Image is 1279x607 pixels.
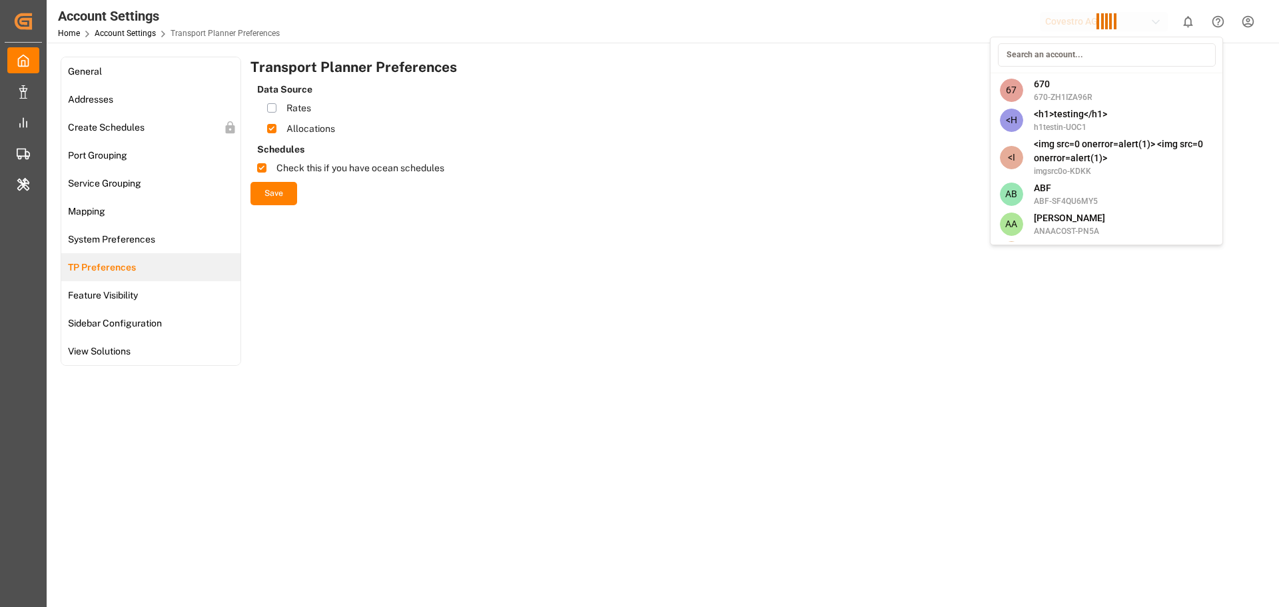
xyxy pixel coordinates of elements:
[64,316,166,330] span: Sidebar Configuration
[286,122,335,136] span: Allocations
[250,182,297,205] button: Save
[64,121,149,135] span: Create Schedules
[58,6,280,26] div: Account Settings
[64,261,140,275] span: TP Preferences
[1173,7,1203,37] button: show 0 new notifications
[64,177,145,191] span: Service Grouping
[64,93,117,107] span: Addresses
[286,101,311,115] span: Rates
[250,57,1253,78] h2: Transport Planner Preferences
[276,161,444,175] span: Check this if you have ocean schedules
[257,83,1253,97] h4: Data Source
[257,143,1253,157] h4: Schedules
[998,43,1216,67] input: Search an account...
[64,65,106,79] span: General
[64,149,131,163] span: Port Grouping
[64,289,142,303] span: Feature Visibility
[64,205,109,219] span: Mapping
[64,233,159,247] span: System Preferences
[1203,7,1233,37] button: Help Center
[58,29,80,38] a: Home
[64,344,135,358] span: View Solutions
[95,29,156,38] a: Account Settings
